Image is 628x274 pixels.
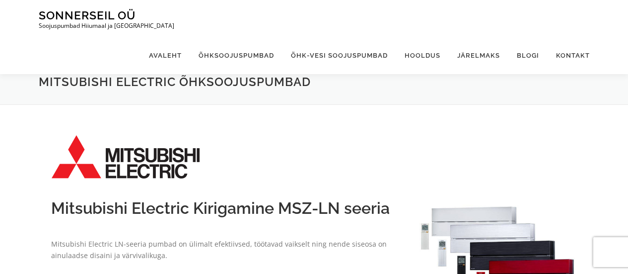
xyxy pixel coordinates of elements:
a: Kontakt [548,37,590,74]
a: Õhksoojuspumbad [190,37,282,74]
p: Mitsubishi Electric LN-seeria pumbad on ülimalt efektiivsed, töötavad vaikselt ning nende siseosa... [51,238,395,262]
a: Järelmaks [449,37,508,74]
span: Mitsubishi Electric Kirigamine MSZ-LN seeria [51,199,390,217]
a: Blogi [508,37,548,74]
a: Sonnerseil OÜ [39,8,136,22]
img: Mitsubishi_Electric_logo.svg [51,135,200,179]
p: Soojuspumbad Hiiumaal ja [GEOGRAPHIC_DATA] [39,22,174,29]
a: Hooldus [396,37,449,74]
a: Avaleht [140,37,190,74]
h1: Mitsubishi Electric õhksoojuspumbad [39,74,590,90]
a: Õhk-vesi soojuspumbad [282,37,396,74]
